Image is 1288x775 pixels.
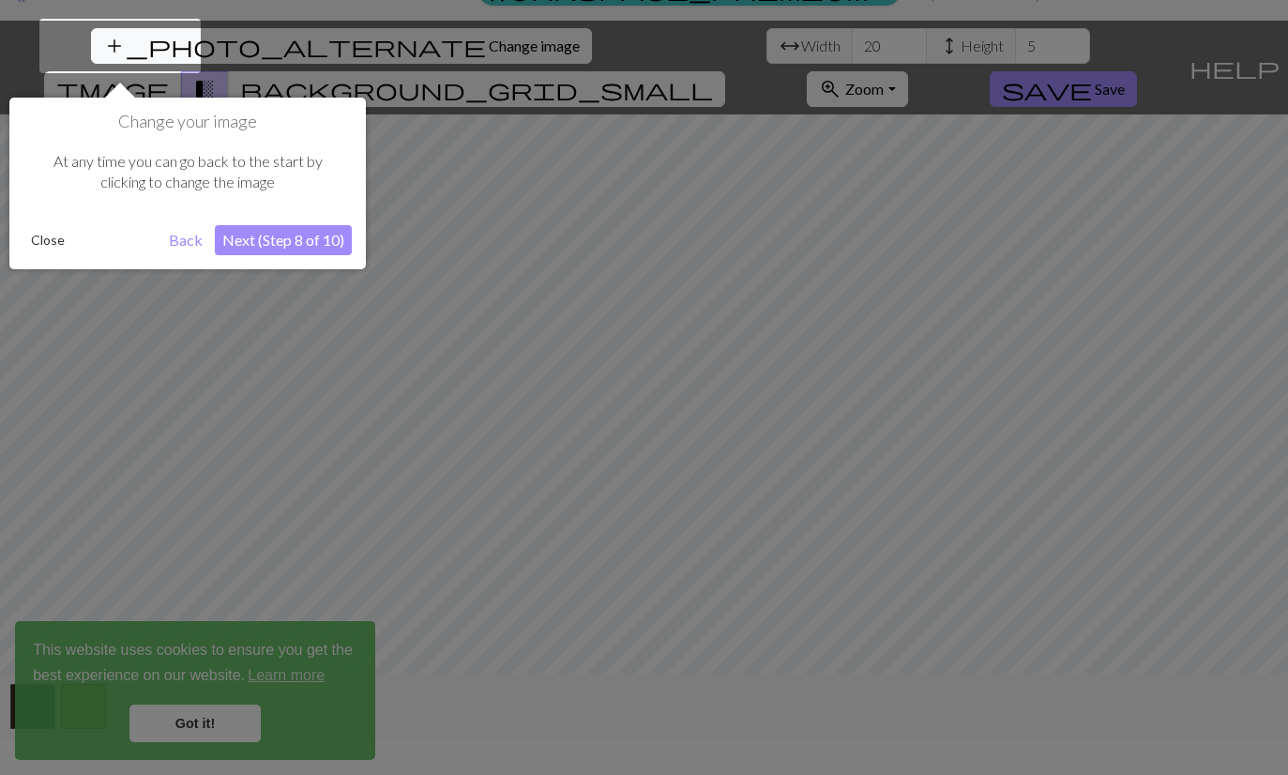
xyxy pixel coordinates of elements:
button: Back [161,225,210,255]
div: At any time you can go back to the start by clicking to change the image [23,132,352,212]
div: Change your image [9,98,366,269]
button: Close [23,226,72,254]
h1: Change your image [23,112,352,132]
button: Next (Step 8 of 10) [215,225,352,255]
